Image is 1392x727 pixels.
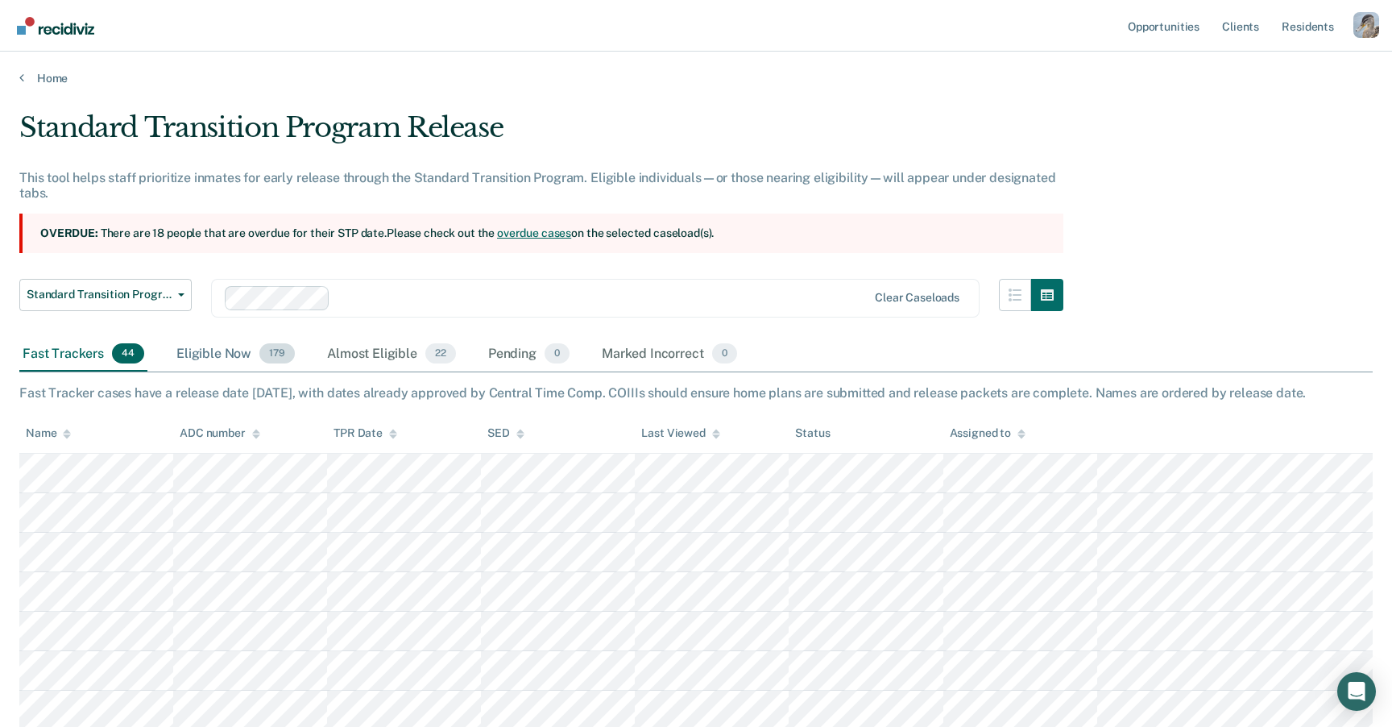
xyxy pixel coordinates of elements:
div: Clear caseloads [875,291,959,305]
a: Home [19,71,1373,85]
div: Standard Transition Program Release [19,111,1063,157]
div: Almost Eligible22 [324,337,459,372]
span: 44 [112,343,144,364]
div: Status [795,426,830,440]
span: 179 [259,343,295,364]
div: Open Intercom Messenger [1337,672,1376,711]
div: Eligible Now179 [173,337,298,372]
div: TPR Date [333,426,397,440]
strong: Overdue: [40,226,98,239]
span: 22 [425,343,456,364]
div: This tool helps staff prioritize inmates for early release through the Standard Transition Progra... [19,170,1063,201]
span: 0 [545,343,570,364]
img: Recidiviz [17,17,94,35]
a: overdue cases [497,226,571,239]
button: Profile dropdown button [1353,12,1379,38]
div: Pending0 [485,337,573,372]
section: There are 18 people that are overdue for their STP date. Please check out the on the selected cas... [19,214,1063,253]
span: 0 [712,343,737,364]
span: Standard Transition Program Release [27,288,172,301]
button: Standard Transition Program Release [19,279,192,311]
div: Name [26,426,71,440]
div: SED [487,426,524,440]
div: ADC number [180,426,260,440]
div: Assigned to [950,426,1025,440]
div: Fast Tracker cases have a release date [DATE], with dates already approved by Central Time Comp. ... [19,385,1373,401]
div: Last Viewed [641,426,719,440]
div: Fast Trackers44 [19,337,147,372]
div: Marked Incorrect0 [599,337,740,372]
